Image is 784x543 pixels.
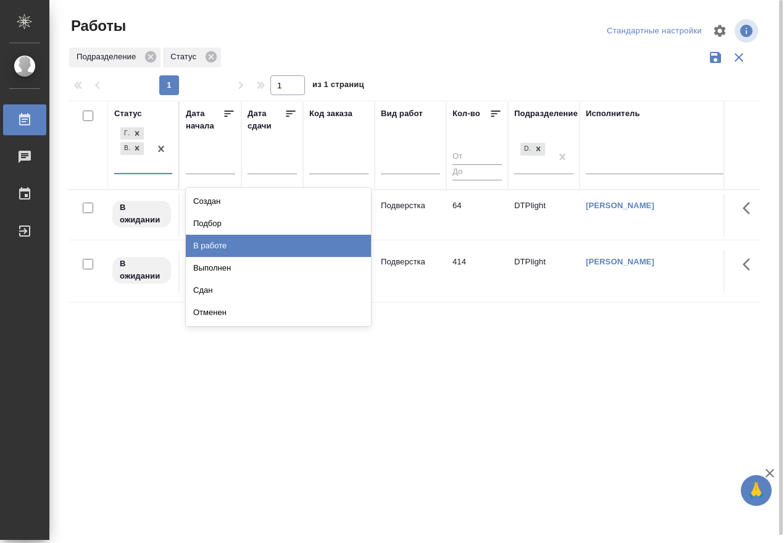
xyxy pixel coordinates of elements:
[186,257,371,279] div: Выполнен
[446,193,508,237] td: 64
[452,107,480,120] div: Кол-во
[746,478,767,503] span: 🙏
[452,164,502,180] input: До
[69,48,161,67] div: Подразделение
[186,213,371,235] div: Подбор
[735,193,765,223] button: Здесь прячутся важные кнопки
[520,143,532,156] div: DTPlight
[312,77,364,95] span: из 1 страниц
[120,258,164,282] p: В ожидании
[705,16,735,46] span: Настроить таблицу
[120,142,130,155] div: В ожидании
[704,46,727,69] button: Сохранить фильтры
[741,475,772,506] button: 🙏
[727,46,751,69] button: Сбросить фильтры
[735,19,761,43] span: Посмотреть информацию
[111,256,172,285] div: Исполнитель назначен, приступать к работе пока рано
[514,107,578,120] div: Подразделение
[604,22,705,41] div: split button
[586,107,640,120] div: Исполнитель
[381,200,440,212] p: Подверстка
[735,250,765,279] button: Здесь прячутся важные кнопки
[508,193,580,237] td: DTPlight
[119,126,145,141] div: Готов к работе, В ожидании
[68,16,126,36] span: Работы
[163,48,221,67] div: Статус
[120,127,130,140] div: Готов к работе
[77,51,140,63] p: Подразделение
[186,301,371,324] div: Отменен
[186,107,223,132] div: Дата начала
[248,107,285,132] div: Дата сдачи
[186,235,371,257] div: В работе
[186,190,371,213] div: Создан
[508,250,580,293] td: DTPlight
[170,51,201,63] p: Статус
[114,107,142,120] div: Статус
[186,279,371,301] div: Сдан
[309,107,352,120] div: Код заказа
[119,141,145,156] div: Готов к работе, В ожидании
[452,149,502,165] input: От
[586,257,654,266] a: [PERSON_NAME]
[519,141,546,157] div: DTPlight
[446,250,508,293] td: 414
[381,107,423,120] div: Вид работ
[120,201,164,226] p: В ожидании
[381,256,440,268] p: Подверстка
[586,201,654,210] a: [PERSON_NAME]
